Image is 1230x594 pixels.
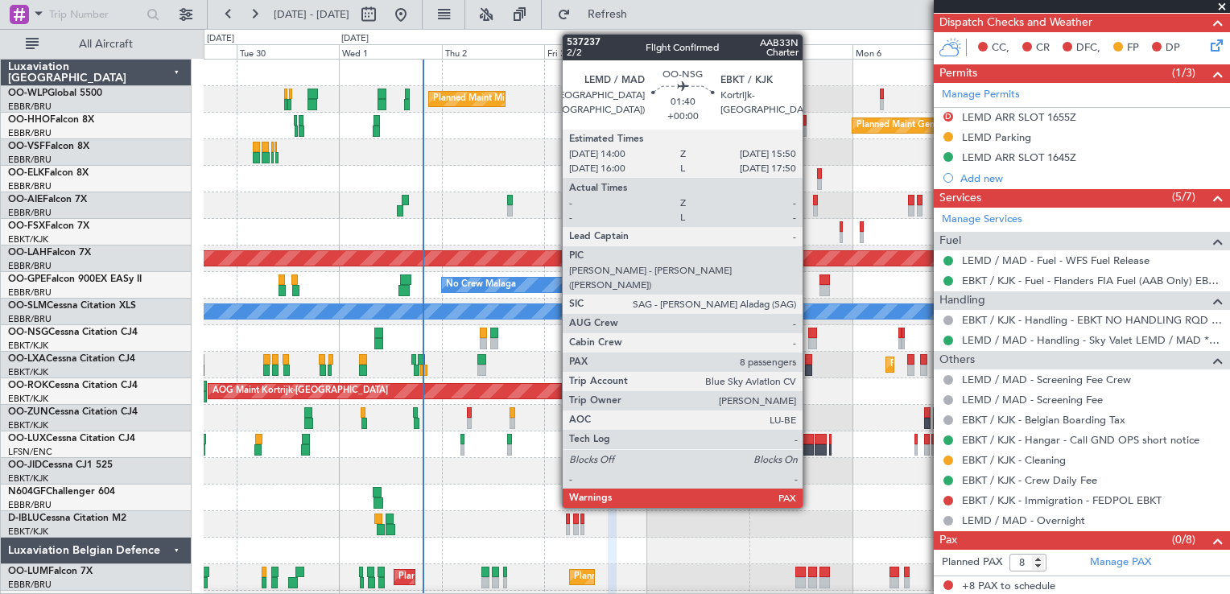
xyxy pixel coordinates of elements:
a: OO-NSGCessna Citation CJ4 [8,328,138,337]
a: LEMD / MAD - Screening Fee Crew [962,373,1131,386]
a: Manage Services [942,212,1022,228]
a: OO-ELKFalcon 8X [8,168,89,178]
span: Others [939,351,975,369]
a: EBKT / KJK - Hangar - Call GND OPS short notice [962,433,1199,447]
span: OO-HHO [8,115,50,125]
a: EBKT / KJK - Crew Daily Fee [962,473,1097,487]
span: FP [1127,40,1139,56]
div: Fri 3 [544,44,646,59]
span: CC, [992,40,1009,56]
a: OO-AIEFalcon 7X [8,195,87,204]
span: OO-JID [8,460,42,470]
span: OO-ELK [8,168,44,178]
a: N604GFChallenger 604 [8,487,115,497]
a: EBKT/KJK [8,526,48,538]
a: OO-VSFFalcon 8X [8,142,89,151]
a: OO-ROKCessna Citation CJ4 [8,381,138,390]
a: EBBR/BRU [8,579,52,591]
span: (0/8) [1172,531,1195,548]
div: AOG Maint Kortrijk-[GEOGRAPHIC_DATA] [213,379,388,403]
a: EBBR/BRU [8,127,52,139]
span: OO-ROK [8,381,48,390]
div: Planned Maint [GEOGRAPHIC_DATA] ([GEOGRAPHIC_DATA] National) [398,565,690,589]
span: OO-NSG [8,328,48,337]
a: EBBR/BRU [8,313,52,325]
a: OO-ZUNCessna Citation CJ4 [8,407,138,417]
a: EBKT/KJK [8,340,48,352]
a: EBBR/BRU [8,287,52,299]
span: Dispatch Checks and Weather [939,14,1092,32]
a: EBKT / KJK - Cleaning [962,453,1066,467]
a: D-IBLUCessna Citation M2 [8,514,126,523]
span: Pax [939,531,957,550]
div: Sat 4 [647,44,749,59]
div: Thu 2 [442,44,544,59]
span: [DATE] - [DATE] [274,7,349,22]
a: EBKT / KJK - Handling - EBKT NO HANDLING RQD FOR CJ [962,313,1222,327]
span: DP [1166,40,1180,56]
a: OO-GPEFalcon 900EX EASy II [8,274,142,284]
a: EBBR/BRU [8,499,52,511]
a: LEMD / MAD - Fuel - WFS Fuel Release [962,254,1150,267]
div: [DATE] [341,32,369,46]
div: No Crew Malaga [446,273,516,297]
a: OO-LUXCessna Citation CJ4 [8,434,135,443]
a: EBBR/BRU [8,154,52,166]
span: OO-LUX [8,434,46,443]
div: Planned Maint Milan (Linate) [433,87,549,111]
div: Planned Maint Kortrijk-[GEOGRAPHIC_DATA] [890,353,1078,377]
a: EBBR/BRU [8,207,52,219]
a: EBKT / KJK - Immigration - FEDPOL EBKT [962,493,1162,507]
a: LEMD / MAD - Handling - Sky Valet LEMD / MAD **MY HANDLING** [962,333,1222,347]
a: EBKT/KJK [8,233,48,245]
span: OO-LUM [8,567,48,576]
a: OO-LAHFalcon 7X [8,248,91,258]
a: OO-LUMFalcon 7X [8,567,93,576]
a: LFSN/ENC [8,446,52,458]
span: All Aircraft [42,39,170,50]
a: EBKT / KJK - Fuel - Flanders FIA Fuel (AAB Only) EBKT / KJK [962,274,1222,287]
div: LEMD ARR SLOT 1655Z [962,110,1076,124]
a: EBBR/BRU [8,101,52,113]
a: LEMD / MAD - Screening Fee [962,393,1103,406]
div: LEMD ARR SLOT 1645Z [962,151,1076,164]
a: OO-LXACessna Citation CJ4 [8,354,135,364]
span: D-IBLU [8,514,39,523]
span: OO-LXA [8,354,46,364]
span: Services [939,189,981,208]
span: OO-WLP [8,89,47,98]
span: (1/3) [1172,64,1195,81]
span: N604GF [8,487,46,497]
div: Add new [960,171,1222,185]
span: Handling [939,291,985,310]
a: EBKT/KJK [8,393,48,405]
a: Manage Permits [942,87,1020,103]
span: DFC, [1076,40,1100,56]
button: All Aircraft [18,31,175,57]
a: EBKT/KJK [8,366,48,378]
a: EBKT / KJK - Belgian Boarding Tax [962,413,1125,427]
span: (5/7) [1172,188,1195,205]
a: OO-HHOFalcon 8X [8,115,94,125]
div: Planned Maint Geneva (Cointrin) [856,113,989,138]
a: EBKT/KJK [8,419,48,431]
input: Trip Number [49,2,142,27]
span: OO-SLM [8,301,47,311]
label: Planned PAX [942,555,1002,571]
span: OO-ZUN [8,407,48,417]
a: OO-SLMCessna Citation XLS [8,301,136,311]
div: Wed 1 [339,44,441,59]
button: D [943,112,953,122]
span: OO-FSX [8,221,45,231]
span: OO-VSF [8,142,45,151]
a: OO-JIDCessna CJ1 525 [8,460,113,470]
div: [DATE] [207,32,234,46]
span: OO-LAH [8,248,47,258]
span: Permits [939,64,977,83]
span: OO-AIE [8,195,43,204]
a: EBBR/BRU [8,260,52,272]
a: OO-FSXFalcon 7X [8,221,89,231]
a: Manage PAX [1090,555,1151,571]
div: Planned Maint [GEOGRAPHIC_DATA] ([GEOGRAPHIC_DATA] National) [574,565,865,589]
a: EBBR/BRU [8,180,52,192]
